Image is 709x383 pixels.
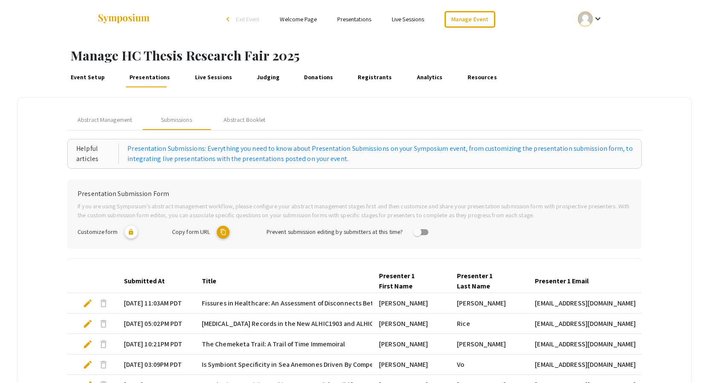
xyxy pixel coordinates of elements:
[372,293,450,314] mat-cell: [PERSON_NAME]
[202,276,224,286] div: Title
[450,334,528,354] mat-cell: [PERSON_NAME]
[392,15,424,23] a: Live Sessions
[117,314,195,334] mat-cell: [DATE] 05:02PM PDT
[255,67,281,87] a: Judging
[117,354,195,375] mat-cell: [DATE] 03:09PM PDT
[124,276,165,286] div: Submitted At
[97,13,150,25] img: Symposium by ForagerOne
[457,271,521,291] div: Presenter 1 Last Name
[193,67,234,87] a: Live Sessions
[71,48,709,63] h1: Manage HC Thesis Research Fair 2025
[124,276,172,286] div: Submitted At
[528,354,649,375] mat-cell: [EMAIL_ADDRESS][DOMAIN_NAME]
[98,360,109,370] span: delete
[98,339,109,349] span: delete
[202,298,489,308] span: Fissures in Healthcare: An Assessment of Disconnects Between Dental and Medical Professionals
[78,202,631,220] p: If you are using Symposium’s abstract management workflow, please configure your abstract managem...
[535,276,596,286] div: Presenter 1 Email
[356,67,393,87] a: Registrants
[535,276,588,286] div: Presenter 1 Email
[83,339,93,349] span: edit
[528,334,649,354] mat-cell: [EMAIL_ADDRESS][DOMAIN_NAME]
[379,271,443,291] div: Presenter 1 First Name
[337,15,371,23] a: Presentations
[450,293,528,314] mat-cell: [PERSON_NAME]
[267,227,403,236] span: Prevent submission editing by submitters at this time?
[98,298,109,308] span: delete
[6,345,36,377] iframe: Chat
[528,293,649,314] mat-cell: [EMAIL_ADDRESS][DOMAIN_NAME]
[280,15,316,23] a: Welcome Page
[227,17,232,22] div: arrow_back_ios
[302,67,335,87] a: Donations
[125,226,138,239] mat-icon: lock
[569,9,612,29] button: Expand account dropdown
[450,314,528,334] mat-cell: Rice
[466,67,499,87] a: Resources
[78,115,132,124] span: Abstract Management
[528,314,649,334] mat-cell: [EMAIL_ADDRESS][DOMAIN_NAME]
[593,14,603,24] mat-icon: Expand account dropdown
[379,271,436,291] div: Presenter 1 First Name
[445,11,495,28] a: Manage Event
[117,293,195,314] mat-cell: [DATE] 11:03AM PDT
[78,227,118,236] span: Customize form
[415,67,444,87] a: Analytics
[372,334,450,354] mat-cell: [PERSON_NAME]
[202,360,394,370] span: Is Symbiont Specificity in Sea Anemones Driven By Competition?
[202,339,345,349] span: The Chemeketa Trail: A Trail of Time Immemoiral
[83,360,93,370] span: edit
[128,67,172,87] a: Presentations
[224,115,266,124] div: Abstract Booklet
[83,298,93,308] span: edit
[98,319,109,329] span: delete
[161,115,192,124] div: Submissions
[202,276,216,286] div: Title
[457,271,514,291] div: Presenter 1 Last Name
[372,314,450,334] mat-cell: [PERSON_NAME]
[117,334,195,354] mat-cell: [DATE] 10:21PM PDT
[217,226,230,239] mat-icon: copy URL
[76,144,119,164] div: Helpful articles
[83,319,93,329] span: edit
[127,144,632,164] a: Presentation Submissions: Everything you need to know about Presentation Submissions on your Symp...
[450,354,528,375] mat-cell: Vo
[372,354,450,375] mat-cell: [PERSON_NAME]
[172,227,210,236] span: Copy form URL
[69,67,106,87] a: Event Setup
[78,190,631,198] h6: Presentation Submission Form
[236,15,259,23] span: Exit Event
